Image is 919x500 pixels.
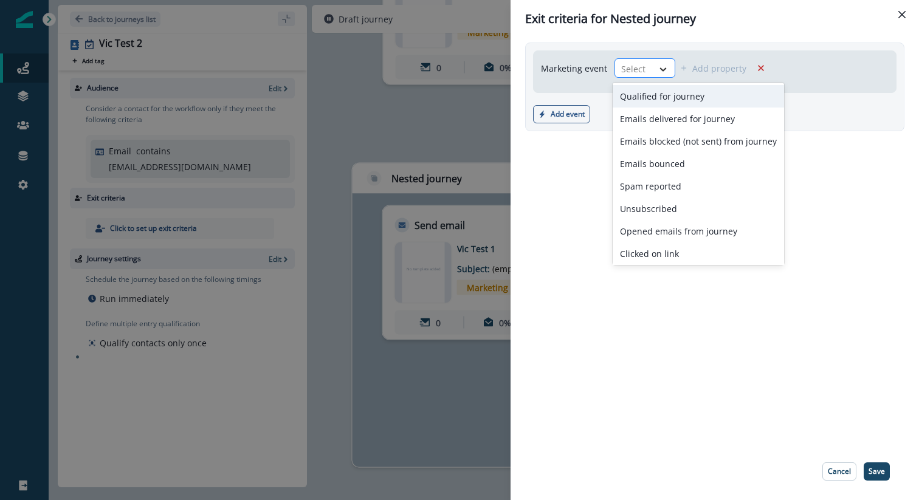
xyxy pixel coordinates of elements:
div: Opened emails from journey [613,220,784,242]
button: Add event [533,105,590,123]
p: Save [869,467,885,476]
button: Add property [680,63,746,74]
p: Add property [692,63,746,74]
div: Clicked on link [613,242,784,265]
div: Qualified for journey [613,85,784,108]
button: Remove [751,59,771,77]
div: Exit criteria for Nested journey [525,10,904,28]
p: Cancel [828,467,851,476]
div: Emails delivered for journey [613,108,784,130]
p: Marketing event [541,62,607,75]
button: Close [892,5,912,24]
div: Emails bounced [613,152,784,175]
div: Emails blocked (not sent) from journey [613,130,784,152]
button: Save [864,462,890,481]
div: Spam reported [613,175,784,197]
button: Cancel [822,462,856,481]
div: Unsubscribed [613,197,784,220]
